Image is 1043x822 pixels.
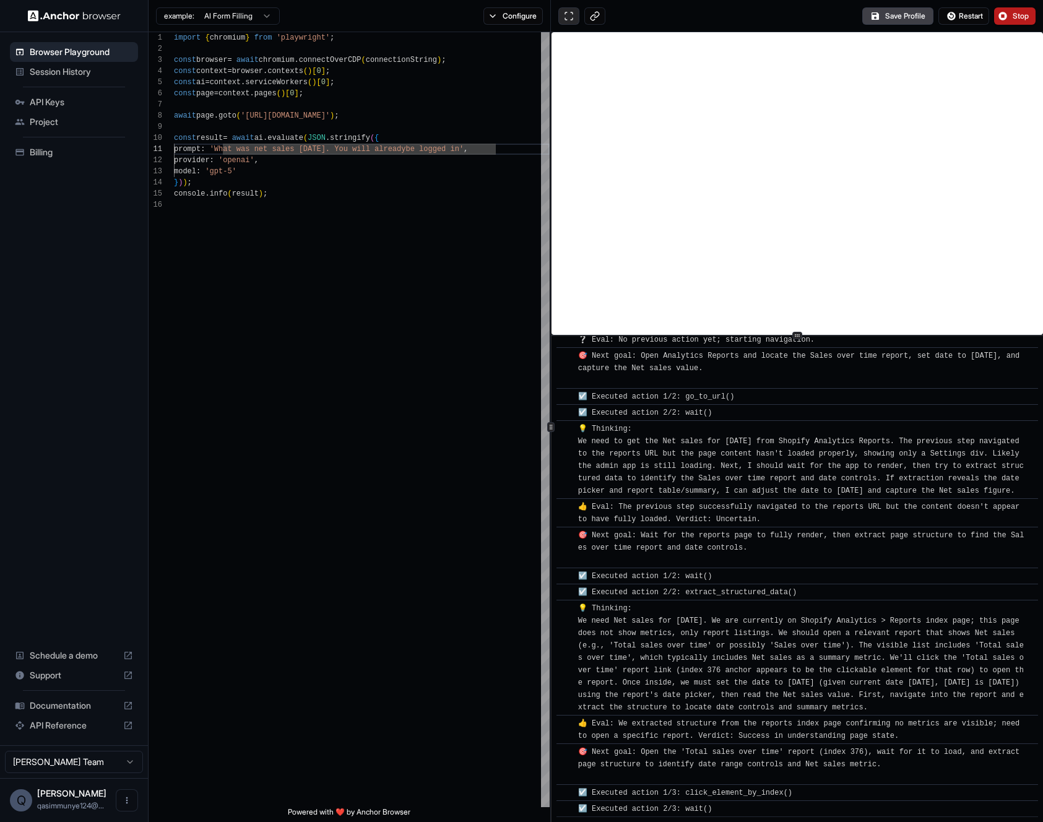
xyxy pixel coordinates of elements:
[259,56,295,64] span: chromium
[308,134,326,142] span: JSON
[227,56,232,64] span: =
[330,111,334,120] span: )
[196,111,214,120] span: page
[563,350,569,362] span: ​
[330,134,370,142] span: stringify
[464,145,468,154] span: ,
[10,696,138,716] div: Documentation
[205,33,209,42] span: {
[254,134,263,142] span: ai
[263,189,267,198] span: ;
[30,66,133,78] span: Session History
[174,89,196,98] span: const
[196,89,214,98] span: page
[578,392,735,401] span: ☑️ Executed action 1/2: go_to_url()
[149,66,162,77] div: 4
[321,78,326,87] span: 0
[563,391,569,403] span: ​
[578,604,1024,712] span: 💡 Thinking: We need Net sales for [DATE]. We are currently on Shopify Analytics > Reports index p...
[259,189,263,198] span: )
[563,717,569,730] span: ​
[149,99,162,110] div: 7
[290,89,294,98] span: 0
[10,62,138,82] div: Session History
[205,167,236,176] span: 'gpt-5'
[227,67,232,76] span: =
[210,189,228,198] span: info
[10,142,138,162] div: Billing
[196,56,227,64] span: browser
[223,134,227,142] span: =
[30,116,133,128] span: Project
[994,7,1036,25] button: Stop
[361,56,366,64] span: (
[30,649,118,662] span: Schedule a demo
[558,7,579,25] button: Open in full screen
[196,78,205,87] span: ai
[232,134,254,142] span: await
[578,425,1024,495] span: 💡 Thinking: We need to get the Net sales for [DATE] from Shopify Analytics Reports. The previous ...
[241,111,330,120] span: '[URL][DOMAIN_NAME]'
[862,7,933,25] button: Save Profile
[578,789,792,797] span: ☑️ Executed action 1/3: click_element_by_index()
[578,748,1024,781] span: 🎯 Next goal: Open the 'Total sales over time' report (index 376), wait for it to load, and extrac...
[149,54,162,66] div: 3
[149,177,162,188] div: 14
[37,801,104,810] span: qasimmunye124@gmail.com
[10,716,138,735] div: API Reference
[30,699,118,712] span: Documentation
[578,335,815,344] span: ❔ Eval: No previous action yet; starting navigation.
[308,67,312,76] span: )
[196,67,227,76] span: context
[30,146,133,158] span: Billing
[370,134,374,142] span: (
[205,189,209,198] span: .
[232,189,259,198] span: result
[205,78,209,87] span: =
[303,67,308,76] span: (
[37,788,106,798] span: Qasim Munye
[330,78,334,87] span: ;
[254,156,259,165] span: ,
[149,110,162,121] div: 8
[149,88,162,99] div: 6
[563,570,569,582] span: ​
[196,167,201,176] span: :
[578,503,1024,524] span: 👍 Eval: The previous step successfully navigated to the reports URL but the content doesn't appea...
[28,10,121,22] img: Anchor Logo
[149,43,162,54] div: 2
[326,78,330,87] span: ]
[267,67,303,76] span: contexts
[174,156,210,165] span: provider
[563,501,569,513] span: ​
[254,89,277,98] span: pages
[210,156,214,165] span: :
[263,67,267,76] span: .
[149,121,162,132] div: 9
[316,78,321,87] span: [
[578,805,712,813] span: ☑️ Executed action 2/3: wait()
[174,145,201,154] span: prompt
[326,134,330,142] span: .
[267,134,303,142] span: evaluate
[288,807,410,822] span: Powered with ❤️ by Anchor Browser
[938,7,989,25] button: Restart
[210,78,241,87] span: context
[578,531,1024,565] span: 🎯 Next goal: Wait for the reports page to fully render, then extract page structure to find the S...
[281,89,285,98] span: )
[174,78,196,87] span: const
[30,719,118,732] span: API Reference
[236,111,241,120] span: (
[374,134,379,142] span: {
[330,33,334,42] span: ;
[10,646,138,665] div: Schedule a demo
[316,67,321,76] span: 0
[10,42,138,62] div: Browser Playground
[312,67,316,76] span: [
[30,96,133,108] span: API Keys
[563,787,569,799] span: ​
[214,89,219,98] span: =
[483,7,543,25] button: Configure
[299,89,303,98] span: ;
[174,56,196,64] span: const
